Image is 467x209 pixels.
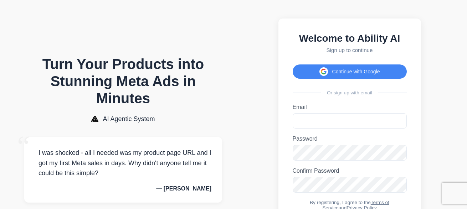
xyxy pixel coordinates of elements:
p: I was shocked - all I needed was my product page URL and I got my first Meta sales in days. Why d... [35,148,211,178]
h1: Turn Your Products into Stunning Meta Ads in Minutes [24,56,222,107]
span: “ [17,130,30,162]
p: — [PERSON_NAME] [35,186,211,192]
p: Sign up to continue [293,47,407,53]
label: Email [293,104,407,110]
button: Continue with Google [293,64,407,79]
label: Password [293,136,407,142]
span: AI Agentic System [103,115,155,123]
img: AI Agentic System Logo [91,116,98,122]
h2: Welcome to Ability AI [293,33,407,44]
label: Confirm Password [293,168,407,174]
div: Or sign up with email [293,90,407,95]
